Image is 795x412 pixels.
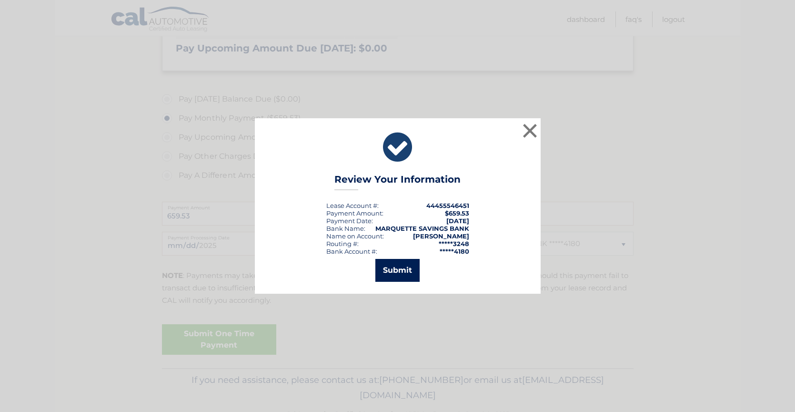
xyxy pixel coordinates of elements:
[326,202,379,209] div: Lease Account #:
[413,232,469,240] strong: [PERSON_NAME]
[326,217,372,225] span: Payment Date
[326,247,377,255] div: Bank Account #:
[445,209,469,217] span: $659.53
[375,259,420,282] button: Submit
[446,217,469,225] span: [DATE]
[521,121,540,140] button: ×
[326,240,359,247] div: Routing #:
[375,225,469,232] strong: MARQUETTE SAVINGS BANK
[326,225,365,232] div: Bank Name:
[326,217,373,225] div: :
[334,174,461,190] h3: Review Your Information
[426,202,469,209] strong: 44455546451
[326,232,384,240] div: Name on Account:
[326,209,383,217] div: Payment Amount:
